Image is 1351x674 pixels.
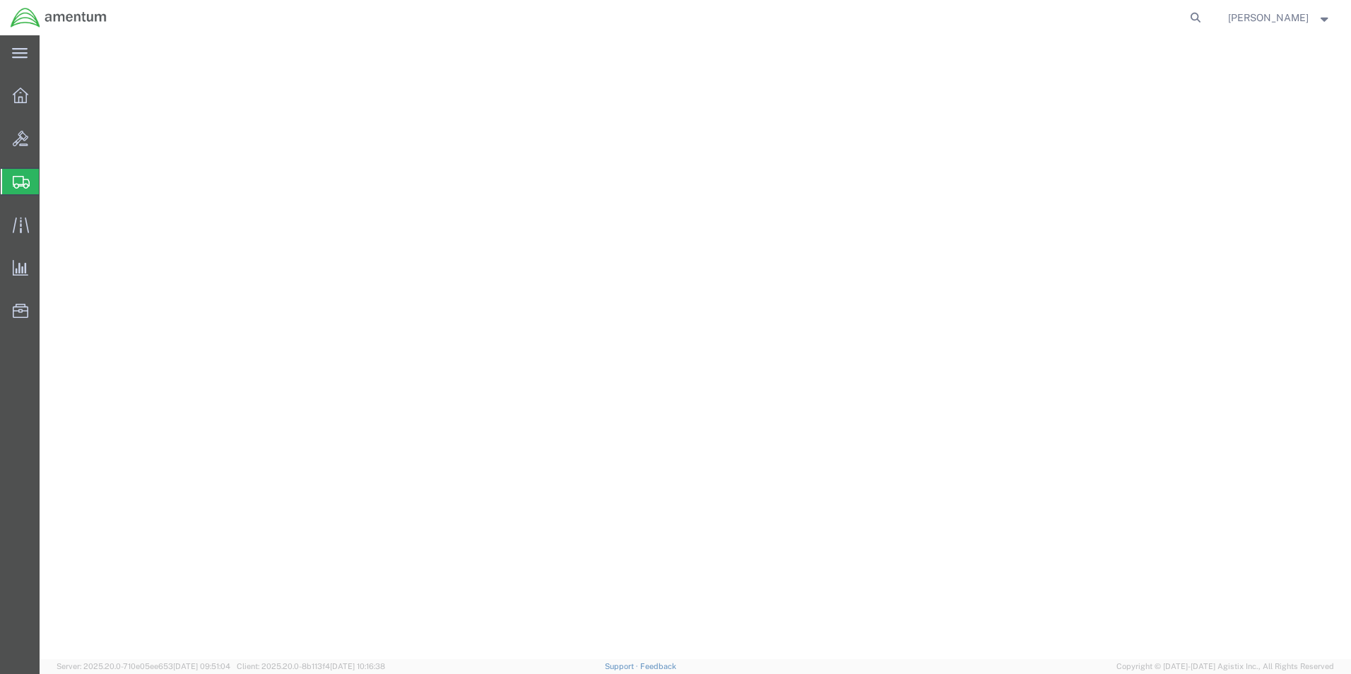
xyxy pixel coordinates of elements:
[57,662,230,670] span: Server: 2025.20.0-710e05ee653
[40,35,1351,659] iframe: FS Legacy Container
[330,662,385,670] span: [DATE] 10:16:38
[640,662,676,670] a: Feedback
[1228,10,1309,25] span: Susan Mitchell-Robertson
[1116,661,1334,673] span: Copyright © [DATE]-[DATE] Agistix Inc., All Rights Reserved
[237,662,385,670] span: Client: 2025.20.0-8b113f4
[10,7,107,28] img: logo
[173,662,230,670] span: [DATE] 09:51:04
[1227,9,1332,26] button: [PERSON_NAME]
[605,662,640,670] a: Support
